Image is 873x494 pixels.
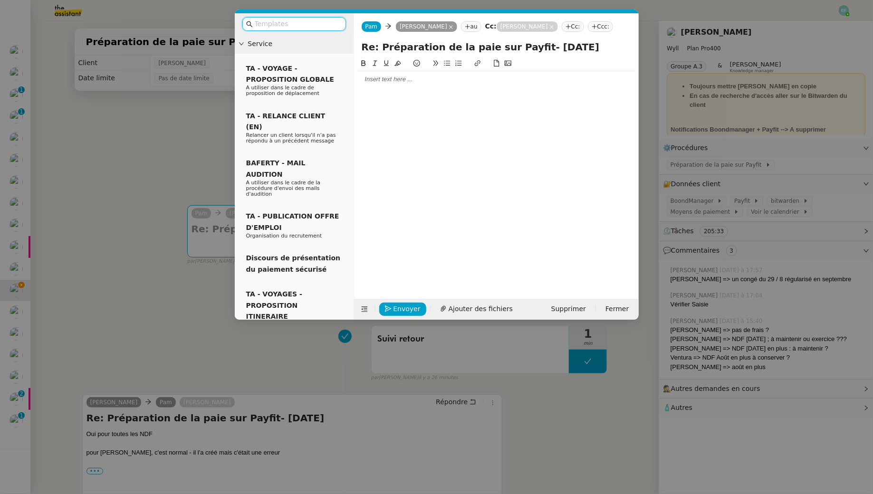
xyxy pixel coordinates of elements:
[246,85,319,96] span: A utiliser dans le cadre de proposition de déplacement
[246,112,326,131] span: TA - RELANCE CLIENT (EN)
[246,212,339,231] span: TA - PUBLICATION OFFRE D'EMPLOI
[396,21,457,32] nz-tag: [PERSON_NAME]
[246,65,334,83] span: TA - VOYAGE - PROPOSITION GLOBALE
[588,21,614,32] nz-tag: Ccc:
[562,21,584,32] nz-tag: Cc:
[546,303,592,316] button: Supprimer
[365,23,378,30] span: Pam
[246,290,302,320] span: TA - VOYAGES - PROPOSITION ITINERAIRE
[485,22,497,30] strong: Cc:
[551,304,586,314] span: Supprimer
[362,40,631,54] input: Subject
[434,303,518,316] button: Ajouter des fichiers
[246,254,341,273] span: Discours de présentation du paiement sécurisé
[605,304,629,314] span: Fermer
[600,303,634,316] button: Fermer
[379,303,426,316] button: Envoyer
[246,233,322,239] span: Organisation du recrutement
[393,304,421,314] span: Envoyer
[449,304,513,314] span: Ajouter des fichiers
[235,35,354,53] div: Service
[497,21,558,32] nz-tag: [PERSON_NAME]
[246,132,336,144] span: Relancer un client lorsqu'il n'a pas répondu à un précédent message
[246,159,306,178] span: BAFERTY - MAIL AUDITION
[246,180,321,197] span: A utiliser dans le cadre de la procédure d'envoi des mails d'audition
[461,21,481,32] nz-tag: au
[248,38,350,49] span: Service
[255,19,340,29] input: Templates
